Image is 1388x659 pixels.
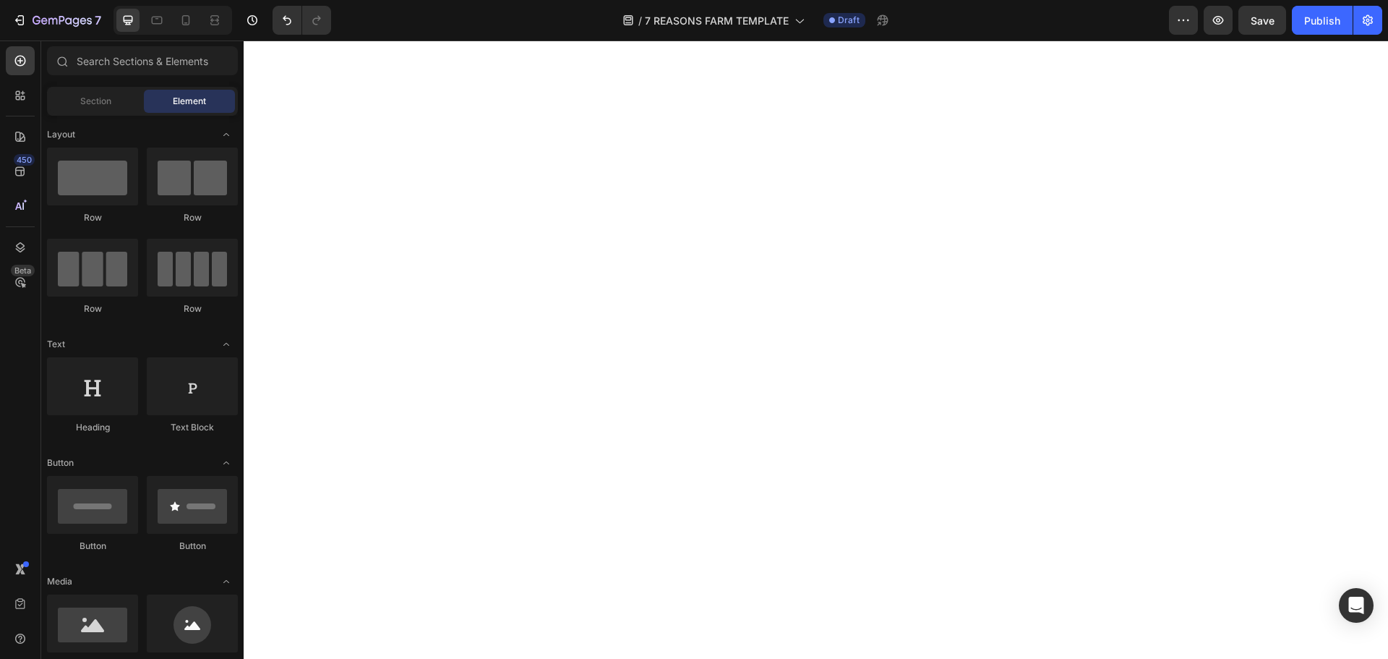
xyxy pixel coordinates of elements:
[147,540,238,553] div: Button
[47,575,72,588] span: Media
[244,41,1388,659] iframe: Design area
[173,95,206,108] span: Element
[215,333,238,356] span: Toggle open
[14,154,35,166] div: 450
[147,421,238,434] div: Text Block
[47,302,138,315] div: Row
[1339,588,1374,623] div: Open Intercom Messenger
[838,14,860,27] span: Draft
[11,265,35,276] div: Beta
[47,338,65,351] span: Text
[1251,14,1275,27] span: Save
[638,13,642,28] span: /
[645,13,789,28] span: 7 REASONS FARM TEMPLATE
[47,46,238,75] input: Search Sections & Elements
[147,302,238,315] div: Row
[47,456,74,469] span: Button
[1304,13,1340,28] div: Publish
[273,6,331,35] div: Undo/Redo
[6,6,108,35] button: 7
[1238,6,1286,35] button: Save
[47,128,75,141] span: Layout
[47,540,138,553] div: Button
[215,123,238,146] span: Toggle open
[147,211,238,224] div: Row
[95,12,101,29] p: 7
[1292,6,1353,35] button: Publish
[47,211,138,224] div: Row
[80,95,111,108] span: Section
[47,421,138,434] div: Heading
[215,451,238,475] span: Toggle open
[215,570,238,593] span: Toggle open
